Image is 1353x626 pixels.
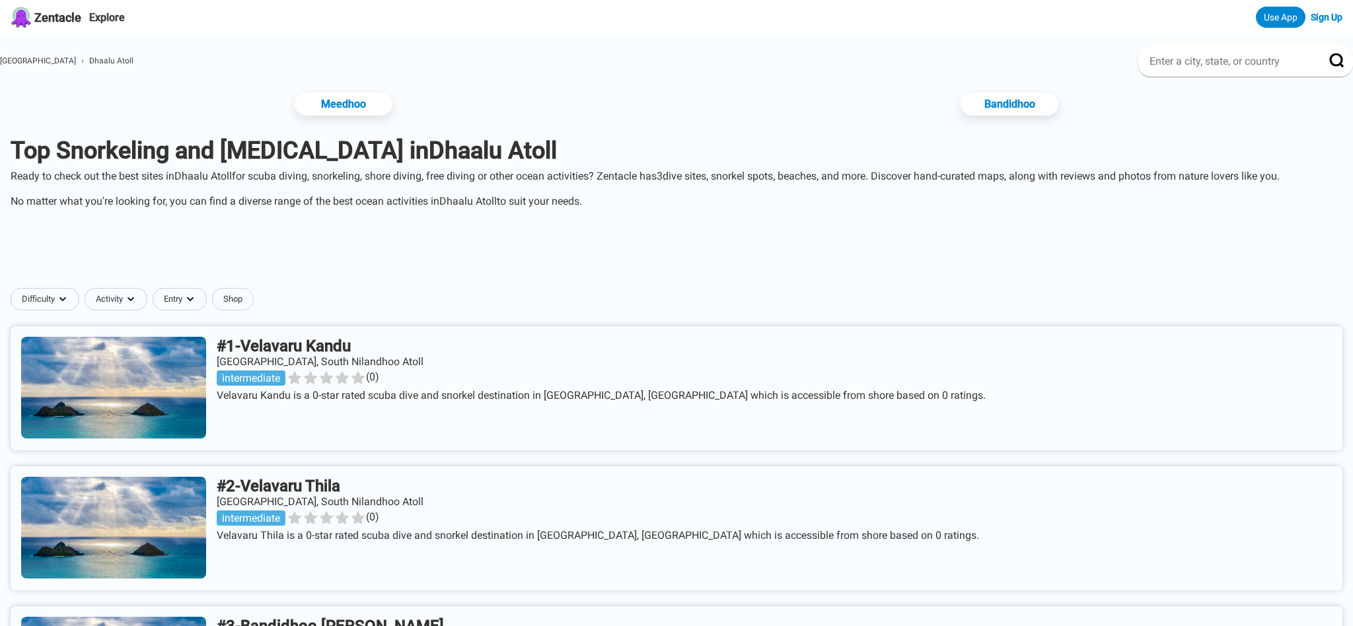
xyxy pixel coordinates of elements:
a: Sign Up [1311,12,1342,22]
a: Shop [212,288,254,310]
img: dropdown caret [126,294,136,304]
a: Meedhoo [295,92,392,116]
a: Zentacle logoZentacle [11,7,81,28]
span: Entry [164,294,182,304]
span: Difficulty [22,294,55,304]
span: Activity [96,294,123,304]
span: Zentacle [34,11,81,24]
a: Dhaalu Atoll [89,56,133,65]
button: Entrydropdown caret [153,288,212,310]
iframe: Advertisement [356,218,997,277]
a: Bandidhoo [961,92,1058,116]
button: Difficultydropdown caret [11,288,85,310]
a: Explore [89,11,125,24]
a: Use App [1256,7,1305,28]
h1: Top Snorkeling and [MEDICAL_DATA] in Dhaalu Atoll [11,137,1342,164]
img: Zentacle logo [11,7,32,28]
img: dropdown caret [185,294,196,304]
img: dropdown caret [57,294,68,304]
input: Enter a city, state, or country [1148,54,1311,68]
span: › [81,56,84,65]
button: Activitydropdown caret [85,288,153,310]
